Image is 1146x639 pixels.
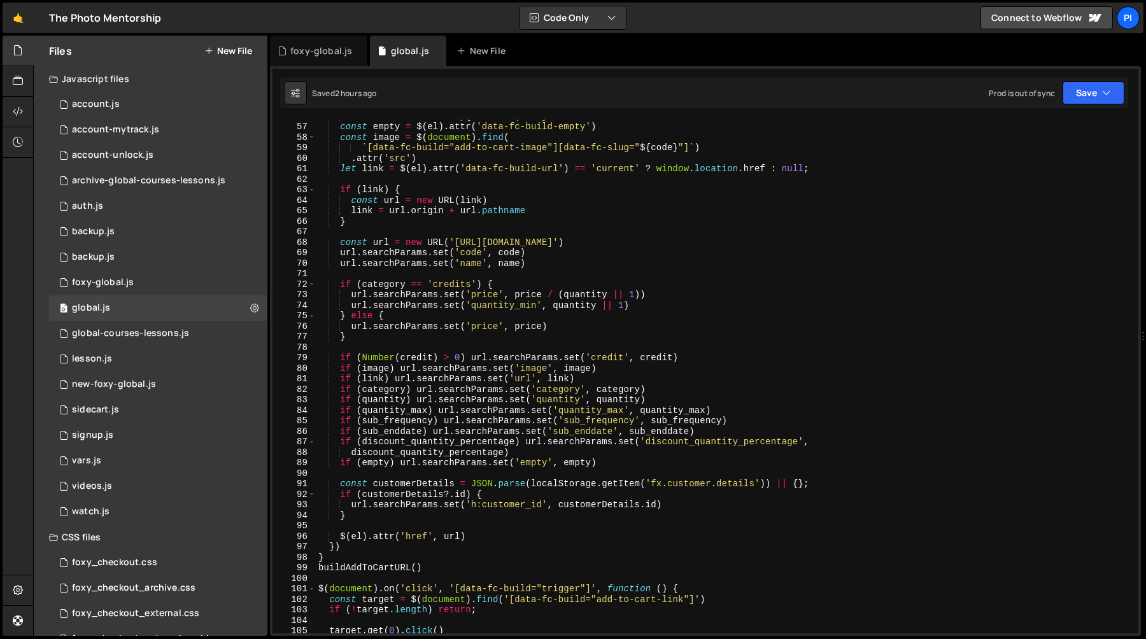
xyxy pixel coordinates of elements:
[34,66,267,92] div: Javascript files
[272,521,316,531] div: 95
[49,346,267,372] div: 13533/35472.js
[72,506,110,517] div: watch.js
[49,397,267,423] div: 13533/43446.js
[72,557,157,568] div: foxy_checkout.css
[272,290,316,300] div: 73
[72,481,112,492] div: videos.js
[49,92,267,117] div: 13533/34220.js
[272,510,316,521] div: 94
[49,44,72,58] h2: Files
[272,279,316,290] div: 72
[1063,81,1124,104] button: Save
[72,99,120,110] div: account.js
[272,122,316,132] div: 57
[335,88,377,99] div: 2 hours ago
[49,219,267,244] div: 13533/45030.js
[3,3,34,33] a: 🤙
[272,395,316,405] div: 83
[72,353,112,365] div: lesson.js
[272,195,316,206] div: 64
[72,328,189,339] div: global-courses-lessons.js
[49,143,267,168] div: 13533/41206.js
[49,193,267,219] div: 13533/34034.js
[272,206,316,216] div: 65
[272,185,316,195] div: 63
[60,304,67,314] span: 0
[49,295,267,321] div: 13533/39483.js
[272,416,316,426] div: 85
[1117,6,1140,29] a: Pi
[272,584,316,594] div: 101
[980,6,1113,29] a: Connect to Webflow
[49,244,267,270] div: 13533/45031.js
[72,226,115,237] div: backup.js
[49,550,267,575] div: 13533/38507.css
[72,582,195,594] div: foxy_checkout_archive.css
[49,372,267,397] div: 13533/40053.js
[272,594,316,605] div: 102
[72,251,115,263] div: backup.js
[272,164,316,174] div: 61
[272,237,316,248] div: 68
[272,489,316,500] div: 92
[272,542,316,552] div: 97
[72,404,119,416] div: sidecart.js
[272,248,316,258] div: 69
[272,500,316,510] div: 93
[272,143,316,153] div: 59
[272,269,316,279] div: 71
[272,573,316,584] div: 100
[72,455,101,467] div: vars.js
[49,448,267,474] div: 13533/38978.js
[204,46,252,56] button: New File
[272,174,316,185] div: 62
[72,430,113,441] div: signup.js
[72,277,134,288] div: foxy-global.js
[312,88,377,99] div: Saved
[272,332,316,342] div: 77
[520,6,626,29] button: Code Only
[272,437,316,447] div: 87
[272,626,316,636] div: 105
[49,168,267,193] div: 13533/43968.js
[272,374,316,384] div: 81
[272,300,316,311] div: 74
[272,531,316,542] div: 96
[49,575,267,601] div: 13533/44030.css
[272,468,316,479] div: 90
[72,150,153,161] div: account-unlock.js
[72,608,199,619] div: foxy_checkout_external.css
[272,342,316,353] div: 78
[272,458,316,468] div: 89
[49,474,267,499] div: 13533/42246.js
[49,499,267,524] div: 13533/38527.js
[989,88,1055,99] div: Prod is out of sync
[272,552,316,563] div: 98
[49,10,161,25] div: The Photo Mentorship
[272,384,316,395] div: 82
[49,601,267,626] div: 13533/38747.css
[72,175,225,186] div: archive-global-courses-lessons.js
[272,216,316,227] div: 66
[272,405,316,416] div: 84
[272,353,316,363] div: 79
[272,426,316,437] div: 86
[72,302,110,314] div: global.js
[49,423,267,448] div: 13533/35364.js
[272,132,316,143] div: 58
[391,45,429,57] div: global.js
[49,321,267,346] div: 13533/35292.js
[272,563,316,573] div: 99
[72,124,159,136] div: account-mytrack.js
[272,321,316,332] div: 76
[72,200,103,212] div: auth.js
[34,524,267,550] div: CSS files
[72,379,156,390] div: new-foxy-global.js
[272,605,316,615] div: 103
[272,311,316,321] div: 75
[272,153,316,164] div: 60
[272,363,316,374] div: 80
[272,479,316,489] div: 91
[456,45,510,57] div: New File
